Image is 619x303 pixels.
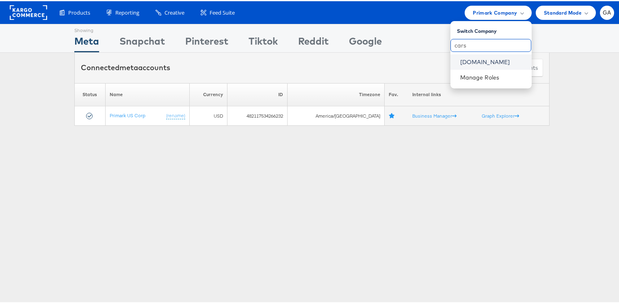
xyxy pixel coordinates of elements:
span: Creative [164,8,184,15]
input: Search [450,38,531,51]
a: Graph Explorer [482,112,519,118]
th: Timezone [287,82,384,105]
span: GA [603,9,611,14]
div: Connected accounts [81,61,170,72]
span: Feed Suite [210,8,235,15]
span: Reporting [115,8,139,15]
a: [DOMAIN_NAME] [460,57,525,65]
div: Switch Company [457,23,532,33]
span: Standard Mode [544,7,582,16]
th: Name [105,82,189,105]
span: Primark Company [473,7,517,16]
div: Snapchat [119,33,165,51]
td: America/[GEOGRAPHIC_DATA] [287,105,384,125]
a: Primark US Corp [110,111,145,117]
div: Meta [74,33,99,51]
a: Business Manager [412,112,457,118]
th: Status [75,82,106,105]
td: 482117534266232 [227,105,288,125]
th: Currency [190,82,227,105]
div: Showing [74,23,99,33]
span: Products [68,8,90,15]
a: (rename) [166,111,185,118]
div: Pinterest [185,33,228,51]
td: USD [190,105,227,125]
div: Google [349,33,382,51]
div: Tiktok [249,33,278,51]
a: Manage Roles [460,73,500,80]
div: Reddit [298,33,329,51]
span: meta [119,62,138,71]
th: ID [227,82,288,105]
